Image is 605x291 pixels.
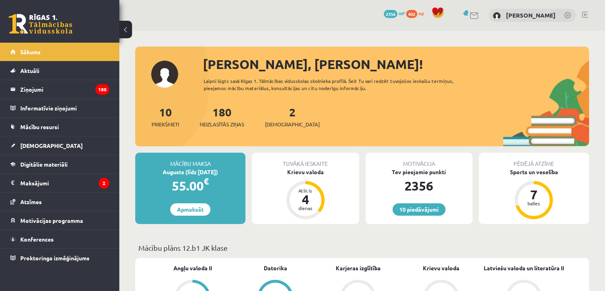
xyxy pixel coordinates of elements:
div: Laipni lūgts savā Rīgas 1. Tālmācības vidusskolas skolnieka profilā. Šeit Tu vari redzēt tuvojošo... [204,77,476,92]
span: Proktoringa izmēģinājums [20,254,89,262]
a: 10 piedāvājumi [393,203,445,216]
div: Sports un veselība [479,168,589,176]
a: Motivācijas programma [10,211,109,230]
span: Priekšmeti [152,120,179,128]
a: Datorika [264,264,287,272]
a: Ziņojumi180 [10,80,109,98]
a: Digitālie materiāli [10,155,109,173]
a: Rīgas 1. Tālmācības vidusskola [9,14,72,34]
div: 55.00 [135,176,245,195]
a: Mācību resursi [10,118,109,136]
legend: Maksājumi [20,174,109,192]
div: 4 [294,193,317,206]
div: Pēdējā atzīme [479,153,589,168]
div: Tuvākā ieskaite [252,153,359,168]
a: Proktoringa izmēģinājums [10,249,109,267]
a: Krievu valoda [423,264,459,272]
a: Sākums [10,43,109,61]
img: Nikola Erliha [493,12,501,20]
a: Aktuāli [10,61,109,80]
span: Motivācijas programma [20,217,83,224]
a: Konferences [10,230,109,248]
div: Mācību maksa [135,153,245,168]
div: Motivācija [366,153,473,168]
a: [PERSON_NAME] [506,11,556,19]
div: [PERSON_NAME], [PERSON_NAME]! [203,55,589,74]
p: Mācību plāns 12.b1 JK klase [138,242,586,253]
div: Krievu valoda [252,168,359,176]
div: dienas [294,206,317,210]
span: 402 [406,10,417,18]
span: mP [399,10,405,16]
a: Atzīmes [10,193,109,211]
span: [DEMOGRAPHIC_DATA] [265,120,320,128]
legend: Informatīvie ziņojumi [20,99,109,117]
div: balles [522,201,546,206]
a: Informatīvie ziņojumi [10,99,109,117]
a: 2[DEMOGRAPHIC_DATA] [265,105,320,128]
a: Sports un veselība 7 balles [479,168,589,220]
span: Aktuāli [20,67,39,74]
span: Atzīmes [20,198,42,205]
a: Krievu valoda Atlicis 4 dienas [252,168,359,220]
div: Augusts (līdz [DATE]) [135,168,245,176]
div: Atlicis [294,188,317,193]
div: Tev pieejamie punkti [366,168,473,176]
span: 2356 [384,10,397,18]
span: [DEMOGRAPHIC_DATA] [20,142,83,149]
a: 402 xp [406,10,428,16]
span: Konferences [20,236,54,243]
span: Digitālie materiāli [20,161,68,168]
a: 2356 mP [384,10,405,16]
div: 2356 [366,176,473,195]
a: Latviešu valoda un literatūra II [484,264,564,272]
legend: Ziņojumi [20,80,109,98]
a: Angļu valoda II [173,264,212,272]
span: Neizlasītās ziņas [200,120,244,128]
a: 180Neizlasītās ziņas [200,105,244,128]
a: Karjeras izglītība [336,264,381,272]
i: 2 [99,178,109,189]
i: 180 [95,84,109,95]
span: € [204,175,209,187]
a: 10Priekšmeti [152,105,179,128]
a: [DEMOGRAPHIC_DATA] [10,136,109,155]
span: xp [418,10,424,16]
div: 7 [522,188,546,201]
span: Mācību resursi [20,123,59,130]
a: Apmaksāt [170,203,210,216]
span: Sākums [20,48,41,55]
a: Maksājumi2 [10,174,109,192]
